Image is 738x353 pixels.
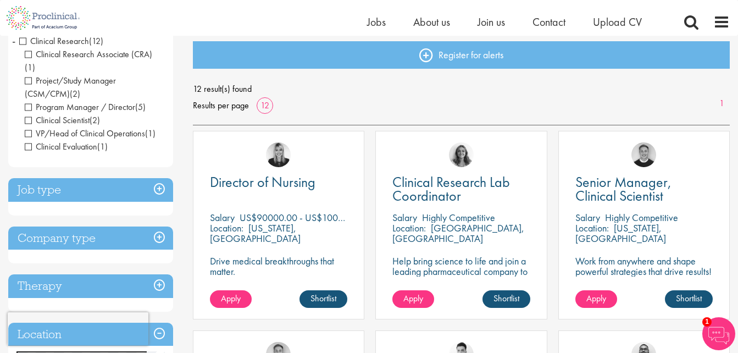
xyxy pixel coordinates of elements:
span: Location: [210,222,243,234]
span: (12) [89,35,103,47]
p: Drive medical breakthroughs that matter. [210,256,347,277]
a: Shortlist [299,290,347,308]
span: Salary [575,211,600,224]
p: Work from anywhere and shape powerful strategies that drive results! Enjoy the freedom of remote ... [575,256,713,297]
a: Contact [532,15,565,29]
p: [GEOGRAPHIC_DATA], [GEOGRAPHIC_DATA] [392,222,524,245]
p: Highly Competitive [422,211,495,224]
span: Salary [392,211,417,224]
h3: Therapy [8,274,173,298]
a: Senior Manager, Clinical Scientist [575,175,713,203]
span: Clinical Scientist [25,114,100,126]
span: - [12,32,15,49]
span: Location: [575,222,609,234]
a: Register for alerts [193,41,730,69]
p: Highly Competitive [605,211,678,224]
span: Clinical Research Associate (CRA) [25,48,152,73]
a: Apply [210,290,252,308]
span: Apply [221,293,241,304]
a: 12 [257,100,273,111]
span: 1 [702,317,712,327]
span: (1) [25,62,35,73]
a: Shortlist [482,290,530,308]
p: [US_STATE], [GEOGRAPHIC_DATA] [210,222,301,245]
img: Janelle Jones [266,142,291,167]
span: Results per page [193,97,249,114]
span: (2) [70,88,80,100]
img: Bo Forsen [631,142,656,167]
span: (2) [90,114,100,126]
span: Location: [392,222,426,234]
p: [US_STATE], [GEOGRAPHIC_DATA] [575,222,666,245]
a: Clinical Research Lab Coordinator [392,175,530,203]
span: Program Manager / Director [25,101,146,113]
span: Senior Manager, Clinical Scientist [575,173,672,205]
span: 12 result(s) found [193,81,730,97]
span: Clinical Scientist [25,114,90,126]
h3: Job type [8,178,173,202]
a: Apply [575,290,617,308]
span: (5) [135,101,146,113]
span: Clinical Research Lab Coordinator [392,173,510,205]
span: Apply [403,293,423,304]
span: Project/Study Manager (CSM/CPM) [25,75,116,100]
span: Clinical Research [19,35,103,47]
span: Clinical Research [19,35,89,47]
img: Chatbot [702,317,735,350]
span: Director of Nursing [210,173,315,191]
span: Clinical Research Associate (CRA) [25,48,152,60]
a: Apply [392,290,434,308]
a: Upload CV [593,15,642,29]
h3: Company type [8,227,173,250]
span: VP/Head of Clinical Operations [25,128,156,139]
iframe: reCAPTCHA [8,312,148,345]
span: Clinical Evaluation [25,141,108,152]
p: US$90000.00 - US$100000.00 per annum [240,211,409,224]
span: Apply [586,293,606,304]
span: Program Manager / Director [25,101,135,113]
img: Jackie Cerchio [449,142,474,167]
span: (1) [97,141,108,152]
a: Director of Nursing [210,175,347,189]
a: Join us [478,15,505,29]
a: Shortlist [665,290,713,308]
span: Salary [210,211,235,224]
span: VP/Head of Clinical Operations [25,128,145,139]
a: Jobs [367,15,386,29]
span: Clinical Evaluation [25,141,97,152]
span: (1) [145,128,156,139]
p: Help bring science to life and join a leading pharmaceutical company to play a key role in delive... [392,256,530,308]
a: 1 [714,97,730,110]
a: About us [413,15,450,29]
